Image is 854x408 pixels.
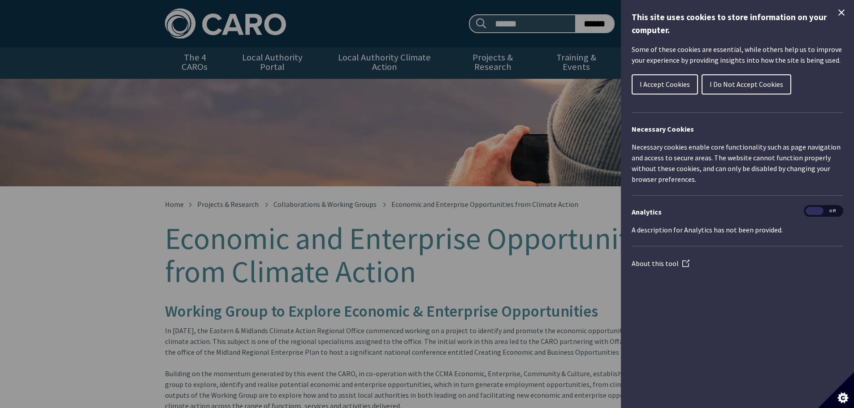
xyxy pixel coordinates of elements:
[632,74,698,94] button: I Accept Cookies
[818,372,854,408] button: Set cookie preferences
[640,80,690,89] span: I Accept Cookies
[632,124,843,134] h2: Necessary Cookies
[632,142,843,185] p: Necessary cookies enable core functionality such as page navigation and access to secure areas. T...
[632,11,843,37] h1: This site uses cookies to store information on your computer.
[836,7,847,18] button: Close Cookie Control
[806,207,824,215] span: On
[710,80,783,89] span: I Do Not Accept Cookies
[632,259,689,268] a: About this tool
[632,44,843,65] p: Some of these cookies are essential, while others help us to improve your experience by providing...
[632,206,843,217] h3: Analytics
[824,207,841,215] span: Off
[702,74,791,94] button: I Do Not Accept Cookies
[632,224,843,235] p: A description for Analytics has not been provided.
